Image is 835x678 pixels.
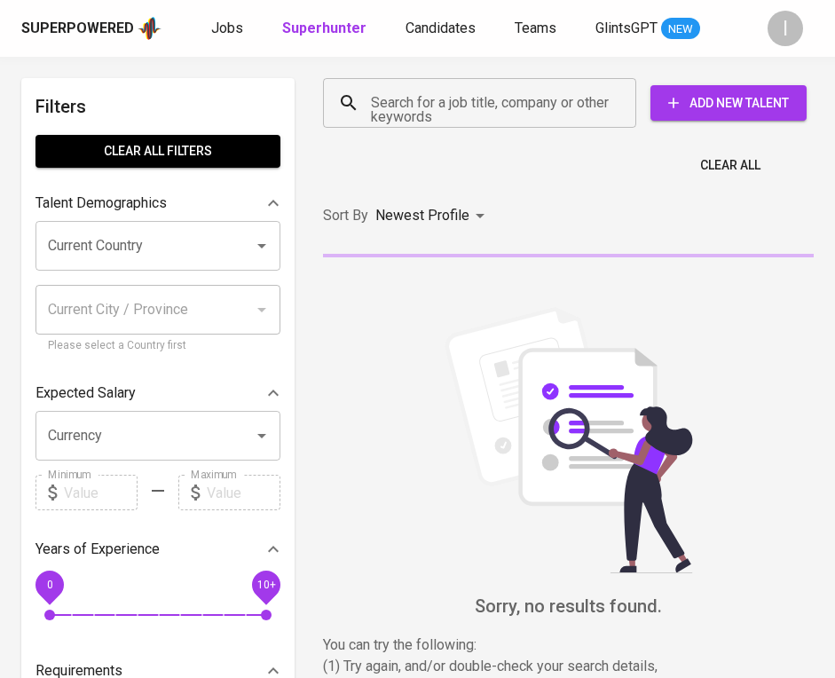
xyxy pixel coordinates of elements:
[650,85,807,121] button: Add New Talent
[700,154,760,177] span: Clear All
[35,532,280,567] div: Years of Experience
[50,140,266,162] span: Clear All filters
[375,205,469,226] p: Newest Profile
[64,475,138,510] input: Value
[406,18,479,40] a: Candidates
[323,656,814,677] p: (1) Try again, and/or double-check your search details,
[436,307,702,573] img: file_searching.svg
[138,15,161,42] img: app logo
[256,579,275,591] span: 10+
[21,19,134,39] div: Superpowered
[211,18,247,40] a: Jobs
[249,233,274,258] button: Open
[282,20,366,36] b: Superhunter
[35,539,160,560] p: Years of Experience
[21,15,161,42] a: Superpoweredapp logo
[323,592,814,620] h6: Sorry, no results found.
[282,18,370,40] a: Superhunter
[515,18,560,40] a: Teams
[406,20,476,36] span: Candidates
[323,205,368,226] p: Sort By
[46,579,52,591] span: 0
[665,92,792,114] span: Add New Talent
[515,20,556,36] span: Teams
[35,185,280,221] div: Talent Demographics
[48,337,268,355] p: Please select a Country first
[249,423,274,448] button: Open
[35,135,280,168] button: Clear All filters
[35,375,280,411] div: Expected Salary
[35,193,167,214] p: Talent Demographics
[768,11,803,46] div: I
[375,200,491,233] div: Newest Profile
[595,18,700,40] a: GlintsGPT NEW
[693,149,768,182] button: Clear All
[211,20,243,36] span: Jobs
[35,382,136,404] p: Expected Salary
[661,20,700,38] span: NEW
[35,92,280,121] h6: Filters
[323,635,814,656] p: You can try the following :
[207,475,280,510] input: Value
[595,20,658,36] span: GlintsGPT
